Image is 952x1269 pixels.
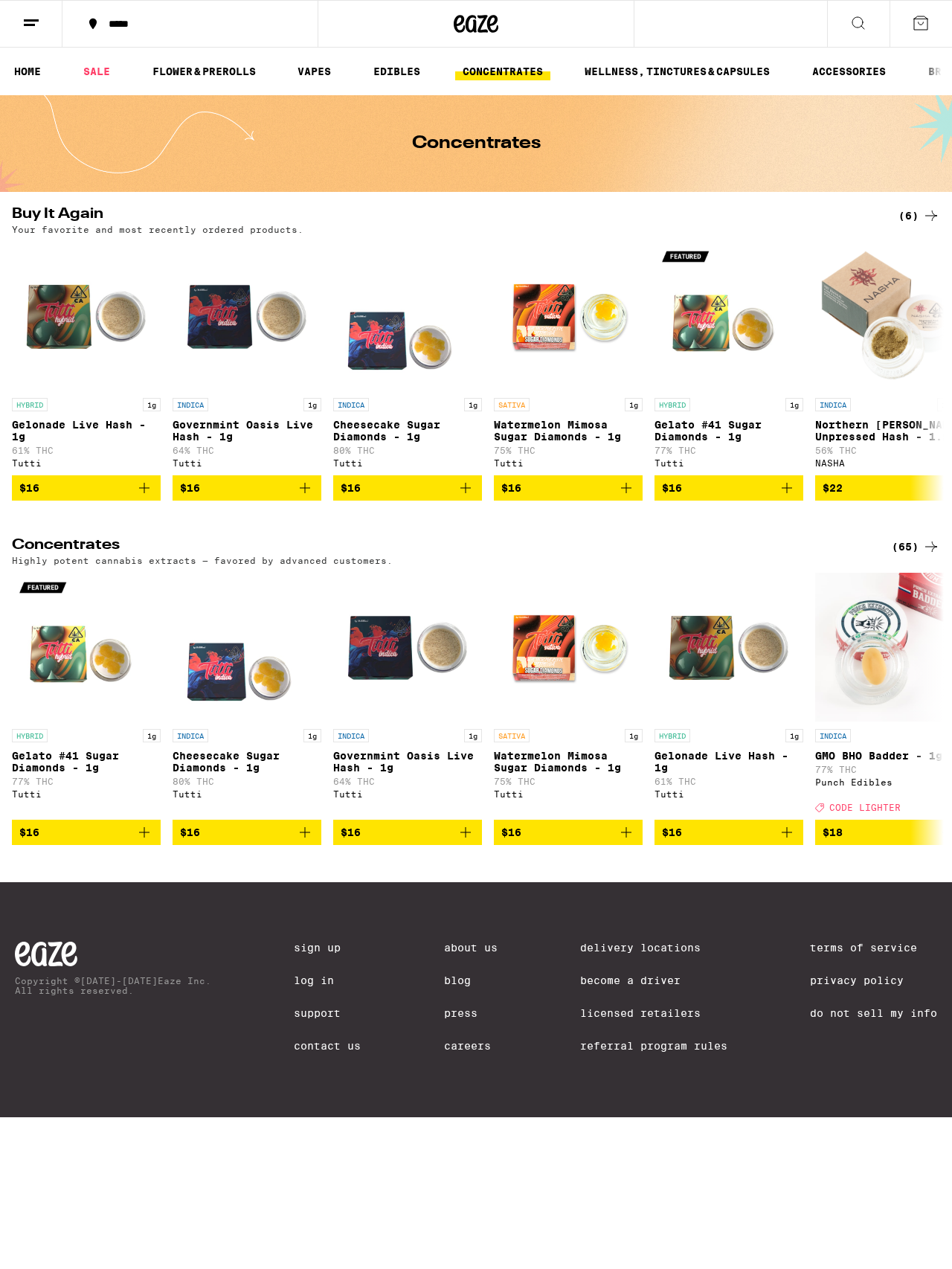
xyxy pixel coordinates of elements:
[12,556,393,565] p: Highly potent cannabis extracts — favored by advanced customers.
[143,398,161,411] p: 1g
[654,398,690,411] p: HYBRID
[494,573,643,820] a: Open page for Watermelon Mimosa Sugar Diamonds - 1g from Tutti
[173,750,321,774] p: Cheesecake Sugar Diamonds - 1g
[15,976,211,995] p: Copyright © [DATE]-[DATE] Eaze Inc. All rights reserved.
[333,750,482,774] p: Governmint Oasis Live Hash - 1g
[173,242,321,391] img: Tutti - Governmint Oasis Live Hash - 1g
[494,573,643,722] img: Tutti - Watermelon Mimosa Sugar Diamonds - 1g
[173,573,321,722] img: Tutti - Cheesecake Sugar Diamonds - 1g
[815,398,851,411] p: INDICA
[580,942,727,954] a: Delivery Locations
[892,538,940,556] a: (65)
[444,1007,498,1019] a: Press
[294,1007,361,1019] a: Support
[333,242,482,475] a: Open page for Cheesecake Sugar Diamonds - 1g from Tutti
[173,820,321,845] button: Add to bag
[12,225,303,234] p: Your favorite and most recently ordered products.
[19,482,39,494] span: $16
[173,573,321,820] a: Open page for Cheesecake Sugar Diamonds - 1g from Tutti
[12,820,161,845] button: Add to bag
[333,458,482,468] div: Tutti
[494,789,643,799] div: Tutti
[494,750,643,774] p: Watermelon Mimosa Sugar Diamonds - 1g
[580,1040,727,1052] a: Referral Program Rules
[12,573,161,722] img: Tutti - Gelato #41 Sugar Diamonds - 1g
[180,482,200,494] span: $16
[333,729,369,742] p: INDICA
[333,242,482,391] img: Tutti - Cheesecake Sugar Diamonds - 1g
[501,482,521,494] span: $16
[12,398,48,411] p: HYBRID
[12,750,161,774] p: Gelato #41 Sugar Diamonds - 1g
[294,974,361,986] a: Log In
[145,62,263,80] a: FLOWER & PREROLLS
[494,820,643,845] button: Add to bag
[654,458,803,468] div: Tutti
[173,789,321,799] div: Tutti
[823,826,843,838] span: $18
[580,1007,727,1019] a: Licensed Retailers
[455,62,550,80] a: CONCENTRATES
[580,974,727,986] a: Become a Driver
[12,789,161,799] div: Tutti
[12,242,161,475] a: Open page for Gelonade Live Hash - 1g from Tutti
[333,820,482,845] button: Add to bag
[829,803,901,812] span: CODE LIGHTER
[654,475,803,501] button: Add to bag
[12,475,161,501] button: Add to bag
[173,475,321,501] button: Add to bag
[625,729,643,742] p: 1g
[333,573,482,722] img: Tutti - Governmint Oasis Live Hash - 1g
[654,419,803,443] p: Gelato #41 Sugar Diamonds - 1g
[662,482,682,494] span: $16
[464,398,482,411] p: 1g
[654,777,803,786] p: 61% THC
[494,446,643,455] p: 75% THC
[12,729,48,742] p: HYBRID
[143,729,161,742] p: 1g
[12,419,161,443] p: Gelonade Live Hash - 1g
[12,242,161,391] img: Tutti - Gelonade Live Hash - 1g
[654,573,803,722] img: Tutti - Gelonade Live Hash - 1g
[290,62,338,80] a: VAPES
[333,475,482,501] button: Add to bag
[898,207,940,225] div: (6)
[662,826,682,838] span: $16
[444,1040,498,1052] a: Careers
[173,242,321,475] a: Open page for Governmint Oasis Live Hash - 1g from Tutti
[173,398,208,411] p: INDICA
[12,573,161,820] a: Open page for Gelato #41 Sugar Diamonds - 1g from Tutti
[494,777,643,786] p: 75% THC
[294,942,361,954] a: Sign Up
[494,242,643,391] img: Tutti - Watermelon Mimosa Sugar Diamonds - 1g
[12,207,867,225] h2: Buy It Again
[333,419,482,443] p: Cheesecake Sugar Diamonds - 1g
[180,826,200,838] span: $16
[494,475,643,501] button: Add to bag
[494,398,530,411] p: SATIVA
[333,398,369,411] p: INDICA
[173,729,208,742] p: INDICA
[823,482,843,494] span: $22
[654,446,803,455] p: 77% THC
[810,942,937,954] a: Terms of Service
[341,482,361,494] span: $16
[173,458,321,468] div: Tutti
[444,942,498,954] a: About Us
[494,458,643,468] div: Tutti
[654,750,803,774] p: Gelonade Live Hash - 1g
[501,826,521,838] span: $16
[333,446,482,455] p: 80% THC
[785,398,803,411] p: 1g
[654,242,803,475] a: Open page for Gelato #41 Sugar Diamonds - 1g from Tutti
[76,62,118,80] a: SALE
[19,826,39,838] span: $16
[494,729,530,742] p: SATIVA
[494,419,643,443] p: Watermelon Mimosa Sugar Diamonds - 1g
[341,826,361,838] span: $16
[654,820,803,845] button: Add to bag
[625,398,643,411] p: 1g
[173,777,321,786] p: 80% THC
[494,242,643,475] a: Open page for Watermelon Mimosa Sugar Diamonds - 1g from Tutti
